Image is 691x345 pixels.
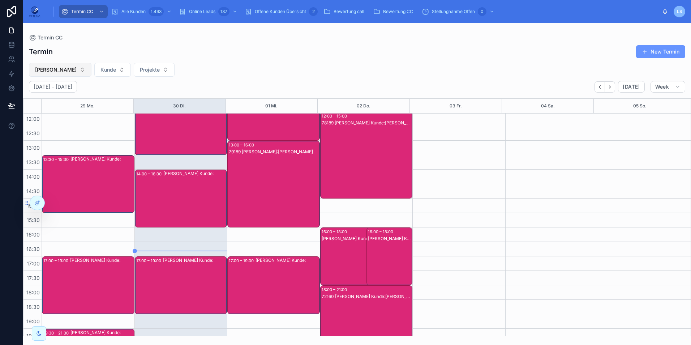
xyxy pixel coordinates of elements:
button: Select Button [134,63,175,77]
button: [DATE] [618,81,644,93]
div: 13:00 – 16:0079189 [PERSON_NAME]:[PERSON_NAME] [228,141,319,227]
span: Alle Kunden [121,9,146,14]
div: 19:30 – 21:30 [43,329,70,337]
span: 16:30 [25,246,42,252]
span: 18:00 [25,289,42,295]
span: Projekte [140,66,160,73]
span: Bewertung call [334,9,364,14]
span: Offene Kunden Übersicht [255,9,306,14]
button: 04 Sa. [541,99,555,113]
div: 1.493 [149,7,164,16]
div: 79189 [PERSON_NAME]:[PERSON_NAME] [229,149,319,155]
div: [PERSON_NAME] Kunde: [70,257,134,263]
span: Bewertung CC [383,9,413,14]
span: 12:00 [25,116,42,122]
button: Back [595,81,605,93]
a: Termin CC [29,34,63,41]
button: Select Button [29,63,91,77]
div: 12:00 – 15:00 [322,112,349,120]
span: Stellungnahme Offen [432,9,475,14]
div: 14:00 – 16:00[PERSON_NAME] Kunde: [135,170,227,227]
span: 18:30 [25,304,42,310]
a: Offene Kunden Übersicht2 [243,5,320,18]
a: Alle Kunden1.493 [109,5,175,18]
div: [PERSON_NAME] Kunde: [70,156,134,162]
span: 13:00 [25,145,42,151]
div: 16:00 – 18:00 [322,228,349,235]
div: 11:30 – 13:30[PERSON_NAME] Kunde: [135,98,227,155]
div: 17:00 – 19:00[PERSON_NAME] Kunde: [135,257,227,314]
div: 17:00 – 19:00[PERSON_NAME] Kunde: [228,257,319,314]
button: 03 Fr. [450,99,462,113]
h2: [DATE] – [DATE] [34,83,72,90]
span: Termin CC [38,34,63,41]
button: Select Button [94,63,131,77]
button: 29 Mo. [80,99,95,113]
span: 14:30 [25,188,42,194]
span: 19:00 [25,318,42,324]
div: 17:00 – 19:00 [43,257,70,264]
div: 72160 [PERSON_NAME] Kunde:[PERSON_NAME] [322,294,412,299]
button: Next [605,81,615,93]
div: 137 [218,7,229,16]
button: 01 Mi. [265,99,278,113]
div: 13:30 – 15:30[PERSON_NAME] Kunde: [42,156,134,213]
button: Week [651,81,685,93]
div: scrollable content [46,4,662,20]
div: 16:00 – 18:00[PERSON_NAME] Kunde: [321,228,398,285]
div: 16:00 – 18:00 [368,228,395,235]
div: [PERSON_NAME] Kunde: [322,236,398,242]
h1: Termin [29,47,53,57]
div: 0 [478,7,486,16]
span: 16:00 [25,231,42,238]
a: Bewertung call [321,5,369,18]
a: Bewertung CC [371,5,418,18]
img: App logo [29,6,40,17]
span: Kunde [100,66,116,73]
a: Online Leads137 [177,5,241,18]
a: Stellungnahme Offen0 [420,5,498,18]
div: [PERSON_NAME] Kunde: [368,236,412,242]
div: 13:00 – 16:00 [229,141,256,149]
button: 05 So. [633,99,647,113]
span: 13:30 [25,159,42,165]
div: 12:00 – 15:0078189 [PERSON_NAME] Kunde:[PERSON_NAME] [321,112,412,198]
div: 78189 [PERSON_NAME] Kunde:[PERSON_NAME] [322,120,412,126]
div: 18:00 – 21:00 [322,286,349,293]
span: 15:30 [25,217,42,223]
div: 16:00 – 18:00[PERSON_NAME] Kunde: [367,228,412,285]
div: [PERSON_NAME] Kunde: [163,257,227,263]
span: 14:00 [25,174,42,180]
div: 17:00 – 19:00[PERSON_NAME] Kunde: [42,257,134,314]
a: Termin CC [59,5,108,18]
button: 30 Di. [173,99,186,113]
span: 17:30 [25,275,42,281]
span: [DATE] [623,84,640,90]
div: [PERSON_NAME] Kunde: [163,171,227,176]
button: New Termin [636,45,685,58]
span: LS [677,9,682,14]
div: 17:00 – 19:00 [136,257,163,264]
div: 13:30 – 15:30 [43,156,70,163]
span: Termin CC [71,9,93,14]
div: 17:00 – 19:00 [229,257,256,264]
span: Online Leads [189,9,215,14]
button: 02 Do. [357,99,370,113]
span: [PERSON_NAME] [35,66,77,73]
span: 19:30 [25,333,42,339]
span: 17:00 [25,260,42,267]
div: 14:00 – 16:00 [136,170,163,178]
span: Week [655,84,669,90]
span: 12:30 [25,130,42,136]
div: [PERSON_NAME] Kunde: [256,257,319,263]
div: [PERSON_NAME] Kunde: [70,330,134,336]
div: 2 [309,7,318,16]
